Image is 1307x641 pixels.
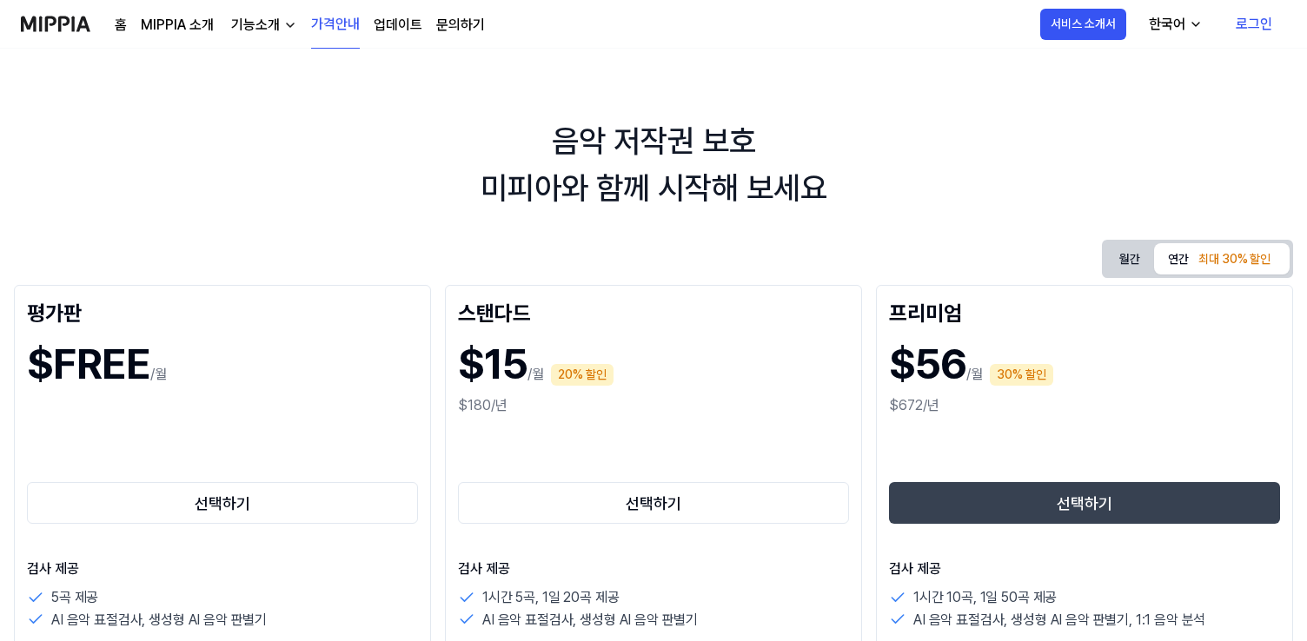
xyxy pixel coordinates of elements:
div: 20% 할인 [551,364,614,386]
button: 연간 [1154,243,1290,274]
div: $180/년 [458,395,849,416]
a: 선택하기 [27,479,418,527]
div: $672/년 [889,395,1280,416]
a: 선택하기 [458,479,849,527]
button: 선택하기 [27,482,418,524]
p: AI 음악 표절검사, 생성형 AI 음악 판별기 [482,609,698,631]
h1: $56 [889,333,966,395]
button: 기능소개 [228,15,297,36]
h1: $15 [458,333,527,395]
p: 검사 제공 [27,558,418,579]
p: /월 [150,364,167,385]
div: 스탠다드 [458,298,849,326]
a: 홈 [115,15,127,36]
p: 5곡 제공 [51,586,98,609]
p: AI 음악 표절검사, 생성형 AI 음악 판별기 [51,609,267,631]
a: 문의하기 [436,15,485,36]
p: /월 [966,364,983,385]
p: 1시간 5곡, 1일 20곡 제공 [482,586,619,609]
button: 선택하기 [458,482,849,524]
p: /월 [527,364,544,385]
p: 검사 제공 [458,558,849,579]
div: 한국어 [1145,14,1189,35]
button: 한국어 [1135,7,1213,42]
p: 검사 제공 [889,558,1280,579]
button: 서비스 소개서 [1040,9,1126,40]
img: down [283,18,297,32]
p: 1시간 10곡, 1일 50곡 제공 [913,586,1057,609]
a: 선택하기 [889,479,1280,527]
div: 최대 30% 할인 [1193,247,1276,273]
div: 프리미엄 [889,298,1280,326]
p: AI 음악 표절검사, 생성형 AI 음악 판별기, 1:1 음악 분석 [913,609,1205,631]
button: 선택하기 [889,482,1280,524]
a: 가격안내 [311,1,360,49]
a: MIPPIA 소개 [141,15,214,36]
h1: $FREE [27,333,150,395]
a: 업데이트 [374,15,422,36]
div: 기능소개 [228,15,283,36]
div: 평가판 [27,298,418,326]
div: 30% 할인 [990,364,1053,386]
button: 월간 [1105,243,1154,275]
